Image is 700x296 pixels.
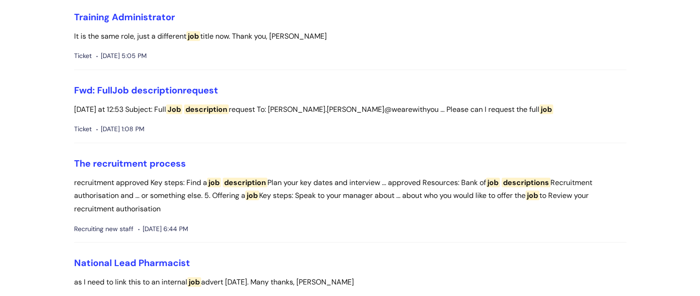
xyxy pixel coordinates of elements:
[245,191,259,200] span: job
[74,103,626,116] p: [DATE] at 12:53 Subject: Full request To: [PERSON_NAME].[PERSON_NAME]@wearewithyou ... Please can...
[138,223,188,235] span: [DATE] 6:44 PM
[74,223,133,235] span: Recruiting new staff
[502,178,550,187] span: descriptions
[131,84,183,96] span: description
[539,104,553,114] span: job
[166,104,182,114] span: Job
[74,123,92,135] span: Ticket
[74,84,218,96] a: Fwd: FullJob descriptionrequest
[74,30,626,43] p: It is the same role, just a different title now. Thank you, [PERSON_NAME]
[207,178,221,187] span: job
[96,50,147,62] span: [DATE] 5:05 PM
[96,123,145,135] span: [DATE] 1:08 PM
[74,257,190,269] a: National Lead Pharmacist
[74,11,175,23] a: Training Administrator
[74,157,186,169] a: The recruitment process
[187,277,201,287] span: job
[223,178,267,187] span: description
[74,276,626,289] p: as I need to link this to an internal advert [DATE]. Many thanks, [PERSON_NAME]
[74,50,92,62] span: Ticket
[74,176,626,216] p: recruitment approved Key steps: Find a Plan your key dates and interview ... approved Resources: ...
[526,191,539,200] span: job
[112,84,129,96] span: Job
[184,104,229,114] span: description
[186,31,200,41] span: job
[486,178,500,187] span: job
